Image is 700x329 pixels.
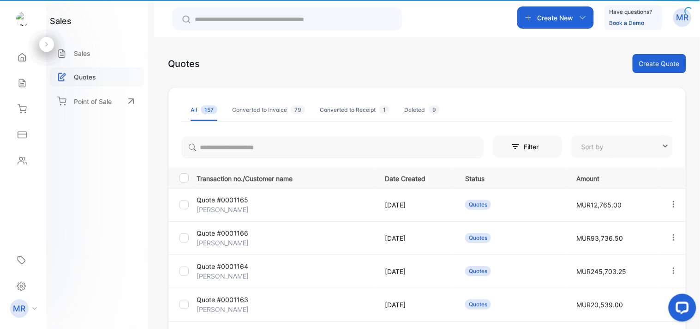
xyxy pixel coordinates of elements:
[610,19,645,26] a: Book a Demo
[576,301,623,309] span: MUR20,539.00
[576,268,626,275] span: MUR245,703.25
[232,106,305,114] div: Converted to Invoice
[385,172,446,183] p: Date Created
[571,135,673,158] button: Sort by
[404,106,440,114] div: Deleted
[538,13,574,23] p: Create New
[197,262,256,271] p: Quote #0001164
[197,295,256,305] p: Quote #0001163
[661,290,700,329] iframe: LiveChat chat widget
[385,267,446,276] p: [DATE]
[197,305,256,314] p: [PERSON_NAME]
[197,205,256,214] p: [PERSON_NAME]
[291,105,305,114] span: 79
[50,15,72,27] h1: sales
[191,106,217,114] div: All
[201,105,217,114] span: 157
[517,6,594,29] button: Create New
[385,233,446,243] p: [DATE]
[429,105,440,114] span: 9
[465,299,491,310] div: Quotes
[465,172,557,183] p: Status
[168,57,200,71] div: Quotes
[197,172,373,183] p: Transaction no./Customer name
[379,105,389,114] span: 1
[385,200,446,210] p: [DATE]
[385,300,446,310] p: [DATE]
[576,201,622,209] span: MUR12,765.00
[676,12,689,24] p: MR
[581,142,604,152] p: Sort by
[74,97,112,106] p: Point of Sale
[74,72,96,82] p: Quotes
[74,49,90,58] p: Sales
[673,6,692,29] button: MR
[610,7,652,17] p: Have questions?
[197,238,256,248] p: [PERSON_NAME]
[50,91,144,111] a: Point of Sale
[576,172,650,183] p: Amount
[465,233,491,243] div: Quotes
[576,234,623,242] span: MUR93,736.50
[50,44,144,63] a: Sales
[465,266,491,276] div: Quotes
[197,195,256,205] p: Quote #0001165
[320,106,389,114] div: Converted to Receipt
[465,200,491,210] div: Quotes
[50,67,144,86] a: Quotes
[197,271,256,281] p: [PERSON_NAME]
[16,12,30,26] img: logo
[197,228,256,238] p: Quote #0001166
[13,303,26,315] p: MR
[633,54,686,73] button: Create Quote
